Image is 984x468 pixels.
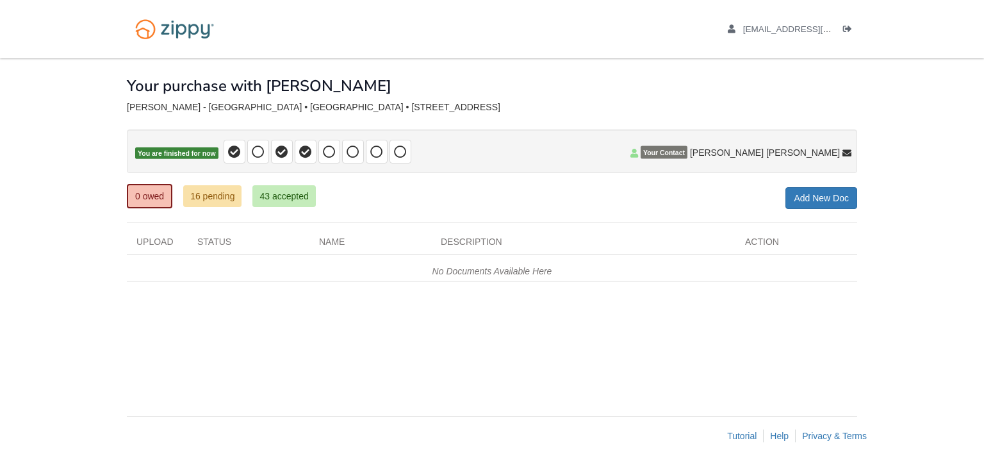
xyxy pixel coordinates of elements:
span: becreekmore@gmail.com [743,24,890,34]
span: Your Contact [641,146,687,159]
div: [PERSON_NAME] - [GEOGRAPHIC_DATA] • [GEOGRAPHIC_DATA] • [STREET_ADDRESS] [127,102,857,113]
em: No Documents Available Here [432,266,552,276]
a: 43 accepted [252,185,315,207]
div: Status [188,235,309,255]
a: Privacy & Terms [802,431,867,441]
a: Help [770,431,789,441]
div: Action [735,235,857,255]
a: Log out [843,24,857,37]
a: Add New Doc [785,187,857,209]
span: You are finished for now [135,147,218,160]
span: [PERSON_NAME] [PERSON_NAME] [690,146,840,159]
div: Description [431,235,735,255]
div: Upload [127,235,188,255]
div: Name [309,235,431,255]
a: edit profile [728,24,890,37]
a: 16 pending [183,185,242,207]
a: 0 owed [127,184,172,208]
img: Logo [127,13,222,46]
a: Tutorial [727,431,757,441]
h1: Your purchase with [PERSON_NAME] [127,78,391,94]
